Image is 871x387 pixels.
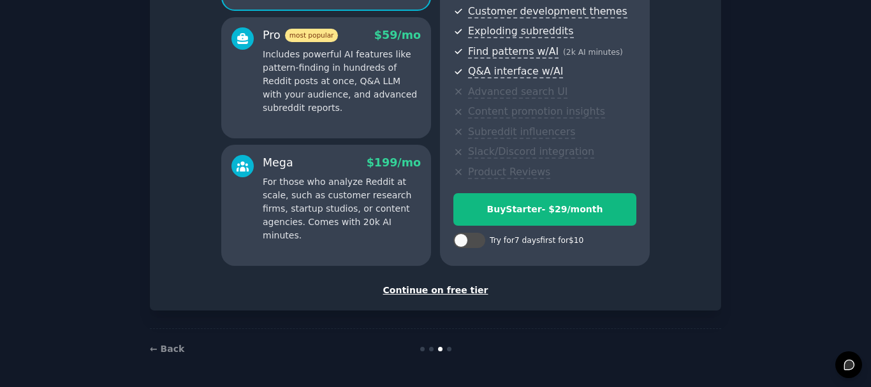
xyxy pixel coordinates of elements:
[468,5,627,18] span: Customer development themes
[263,48,421,115] p: Includes powerful AI features like pattern-finding in hundreds of Reddit posts at once, Q&A LLM w...
[285,29,339,42] span: most popular
[468,45,559,59] span: Find patterns w/AI
[453,193,636,226] button: BuyStarter- $29/month
[263,27,338,43] div: Pro
[150,344,184,354] a: ← Back
[468,105,605,119] span: Content promotion insights
[468,85,567,99] span: Advanced search UI
[263,175,421,242] p: For those who analyze Reddit at scale, such as customer research firms, startup studios, or conte...
[374,29,421,41] span: $ 59 /mo
[454,203,636,216] div: Buy Starter - $ 29 /month
[468,65,563,78] span: Q&A interface w/AI
[563,48,623,57] span: ( 2k AI minutes )
[468,25,573,38] span: Exploding subreddits
[468,166,550,179] span: Product Reviews
[468,126,575,139] span: Subreddit influencers
[367,156,421,169] span: $ 199 /mo
[490,235,583,247] div: Try for 7 days first for $10
[468,145,594,159] span: Slack/Discord integration
[163,284,708,297] div: Continue on free tier
[263,155,293,171] div: Mega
